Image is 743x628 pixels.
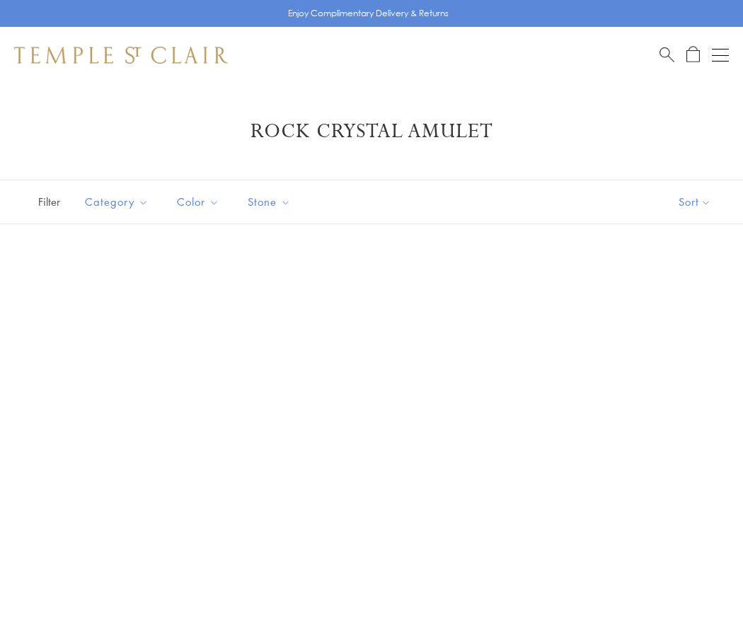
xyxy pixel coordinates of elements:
[35,119,708,144] h1: Rock Crystal Amulet
[237,186,301,218] button: Stone
[288,6,449,21] p: Enjoy Complimentary Delivery & Returns
[14,47,228,64] img: Temple St. Clair
[686,46,700,64] a: Open Shopping Bag
[241,193,301,211] span: Stone
[647,180,743,223] button: Show sort by
[660,46,674,64] a: Search
[166,186,230,218] button: Color
[74,186,159,218] button: Category
[170,193,230,211] span: Color
[712,47,729,64] button: Open navigation
[78,193,159,211] span: Category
